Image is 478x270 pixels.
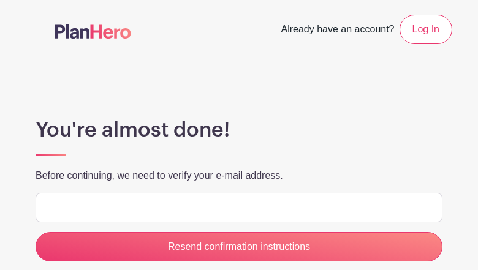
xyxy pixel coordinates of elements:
p: Before continuing, we need to verify your e-mail address. [36,168,442,183]
a: Log In [400,15,452,44]
input: Resend confirmation instructions [36,232,442,261]
span: Already have an account? [281,17,395,44]
img: logo-507f7623f17ff9eddc593b1ce0a138ce2505c220e1c5a4e2b4648c50719b7d32.svg [55,24,131,39]
h1: You're almost done! [36,118,442,142]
